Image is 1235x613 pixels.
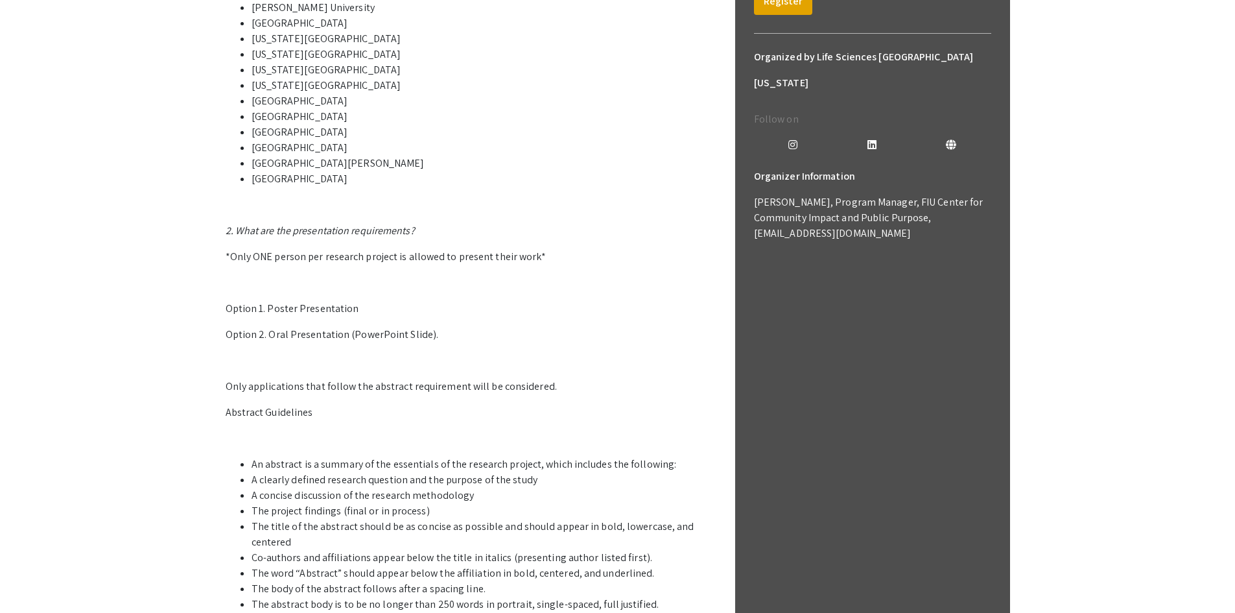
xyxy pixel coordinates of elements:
p: Abstract Guidelines [226,405,712,420]
li: An abstract is a summary of the essentials of the research project, which includes the following: [252,457,712,472]
h6: Organizer Information [754,163,991,189]
iframe: Chat [10,555,55,603]
h6: Organized by Life Sciences [GEOGRAPHIC_DATA][US_STATE] [754,44,991,96]
li: The abstract body is to be no longer than 250 words in portrait, single-spaced, full justified. [252,597,712,612]
li: A concise discussion of the research methodology [252,488,712,503]
li: [US_STATE][GEOGRAPHIC_DATA] [252,62,712,78]
li: A clearly defined research question and the purpose of the study [252,472,712,488]
li: [GEOGRAPHIC_DATA] [252,109,712,125]
li: The body of the abstract follows after a spacing line. [252,581,712,597]
li: [GEOGRAPHIC_DATA] [252,93,712,109]
p: [PERSON_NAME], Program Manager, FIU Center for Community Impact and Public Purpose, [EMAIL_ADDRES... [754,195,991,241]
p: Option 2. Oral Presentation (PowerPoint Slide). [226,327,712,343]
p: *Only ONE person per research project is allowed to present their work* [226,249,712,265]
li: [US_STATE][GEOGRAPHIC_DATA] [252,31,712,47]
em: 2. What are the presentation requirements? [226,224,415,237]
li: [GEOGRAPHIC_DATA] [252,140,712,156]
p: Option 1. Poster Presentation [226,301,712,317]
li: [GEOGRAPHIC_DATA][PERSON_NAME] [252,156,712,171]
li: The title of the abstract should be as concise as possible and should appear in bold, lowercase, ... [252,519,712,550]
li: [GEOGRAPHIC_DATA] [252,171,712,187]
p: Only applications that follow the abstract requirement will be considered. [226,379,712,394]
p: Follow on [754,112,991,127]
li: The word “Abstract” should appear below the affiliation in bold, centered, and underlined. [252,566,712,581]
li: [GEOGRAPHIC_DATA] [252,16,712,31]
li: [US_STATE][GEOGRAPHIC_DATA] [252,47,712,62]
li: [GEOGRAPHIC_DATA] [252,125,712,140]
li: Co-authors and affiliations appear below the title in italics (presenting author listed first). [252,550,712,566]
li: [US_STATE][GEOGRAPHIC_DATA] [252,78,712,93]
li: The project findings (final or in process) [252,503,712,519]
